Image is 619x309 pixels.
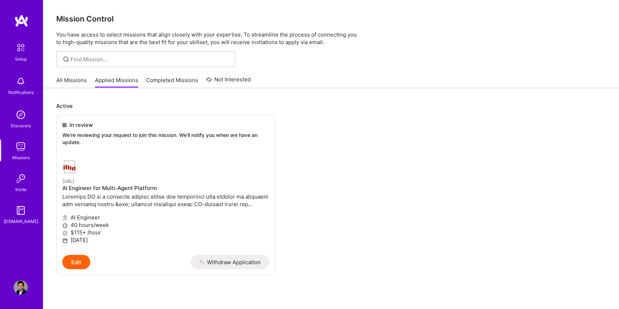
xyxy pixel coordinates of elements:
p: You have access to select missions that align closely with your expertise. To streamline the proc... [56,31,606,46]
button: Withdraw Application [191,255,270,269]
img: discovery [14,108,28,122]
p: 40 hours/week [62,221,269,229]
img: teamwork [14,139,28,154]
a: Steelbay.ai company logo[URL]AI Engineer for Multi-Agent PlatformLoremips DO si a consecte adipis... [57,154,275,255]
p: We're reviewing your request to join this mission. We'll notify you when we have an update. [62,132,269,146]
div: Missions [12,154,30,161]
a: Not Interested [206,75,251,88]
a: Applied Missions [95,76,138,88]
img: bell [14,74,28,89]
div: [DOMAIN_NAME] [4,218,38,225]
img: Steelbay.ai company logo [62,160,77,174]
img: setup [13,40,28,55]
p: Loremips DO si a consecte adipisc elitse doe temporinci utla etdolor ma aliquaeni adm veniamq nos... [62,193,269,208]
p: Active [56,102,606,110]
p: $115+ /hour [62,229,269,236]
h3: Mission Control [56,14,606,23]
p: AI Engineer [62,214,269,221]
i: icon MoneyGray [62,230,68,236]
button: Edit [62,255,90,269]
h4: AI Engineer for Multi-Agent Platform [62,185,269,191]
a: User Avatar [12,280,30,295]
div: Notifications [8,89,34,96]
input: Find Mission... [71,56,230,63]
small: [URL] [62,179,75,184]
img: logo [14,14,29,27]
img: User Avatar [14,280,28,295]
img: guide book [14,203,28,218]
span: In review [69,121,93,129]
p: [DATE] [62,236,269,244]
i: icon Calendar [62,238,68,243]
div: Invite [15,186,27,193]
a: All Missions [56,76,87,88]
i: icon SearchGrey [62,55,70,63]
i: icon Applicant [62,215,68,221]
i: icon Clock [62,223,68,228]
div: Setup [15,55,27,63]
div: Discovery [11,122,31,129]
a: Completed Missions [146,76,198,88]
img: Invite [14,171,28,186]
